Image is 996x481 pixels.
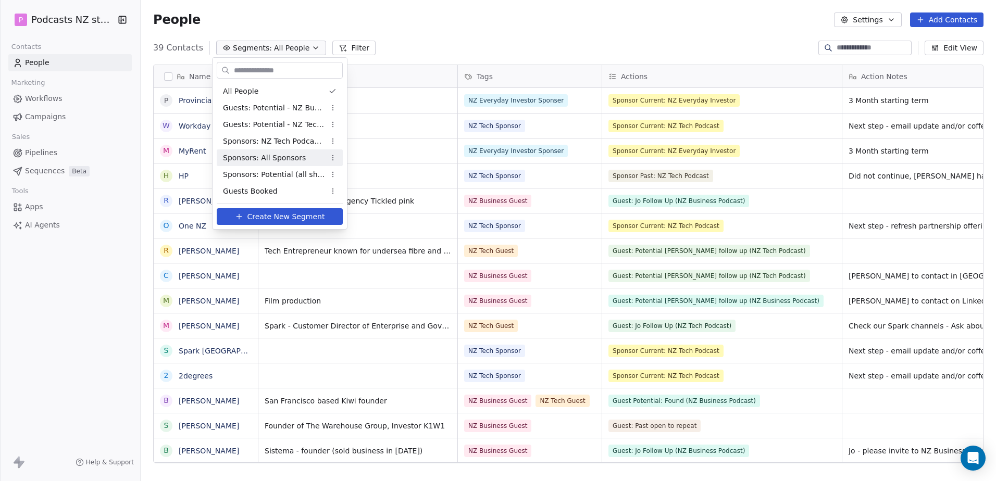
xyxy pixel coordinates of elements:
[247,211,325,222] span: Create New Segment
[223,186,278,197] span: Guests Booked
[217,208,343,225] button: Create New Segment
[223,103,325,113] span: Guests: Potential - NZ Business Podcast
[217,83,343,199] div: Suggestions
[223,119,325,130] span: Guests: Potential - NZ Tech Podcast
[223,153,306,163] span: Sponsors: All Sponsors
[223,136,325,147] span: Sponsors: NZ Tech Podcast - current
[223,86,258,97] span: All People
[223,169,325,180] span: Sponsors: Potential (all shows)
